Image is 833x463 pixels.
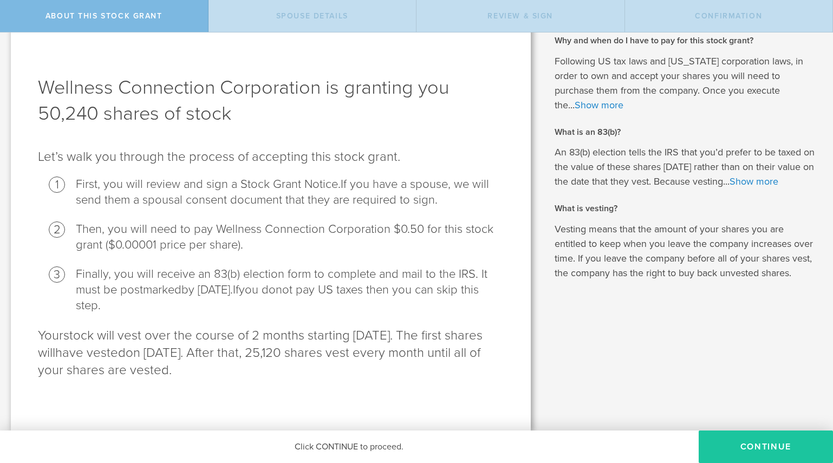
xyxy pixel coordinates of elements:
span: by [DATE]. [181,283,233,297]
a: Show more [730,175,778,187]
li: Finally, you will receive an 83(b) election form to complete and mail to the IRS . It must be pos... [76,266,504,314]
p: Following US tax laws and [US_STATE] corporation laws, in order to own and accept your shares you... [555,54,817,113]
span: About this stock grant [45,11,162,21]
h2: What is an 83(b)? [555,126,817,138]
button: CONTINUE [699,431,833,463]
span: Spouse Details [276,11,348,21]
a: Show more [575,99,623,111]
p: Vesting means that the amount of your shares you are entitled to keep when you leave the company ... [555,222,817,281]
span: have vested [55,345,126,361]
h2: What is vesting? [555,203,817,214]
p: stock will vest over the course of 2 months starting [DATE]. The first shares will on [DATE]. Aft... [38,327,504,379]
li: First, you will review and sign a Stock Grant Notice. [76,177,504,208]
h2: Why and when do I have to pay for this stock grant? [555,35,817,47]
span: Your [38,328,63,343]
p: Let’s walk you through the process of accepting this stock grant . [38,148,504,166]
span: Review & Sign [487,11,553,21]
h1: Wellness Connection Corporation is granting you 50,240 shares of stock [38,75,504,127]
span: you do [239,283,276,297]
p: An 83(b) election tells the IRS that you’d prefer to be taxed on the value of these shares [DATE]... [555,145,817,189]
span: Confirmation [695,11,762,21]
li: Then, you will need to pay Wellness Connection Corporation $0.50 for this stock grant ($0.00001 p... [76,221,504,253]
